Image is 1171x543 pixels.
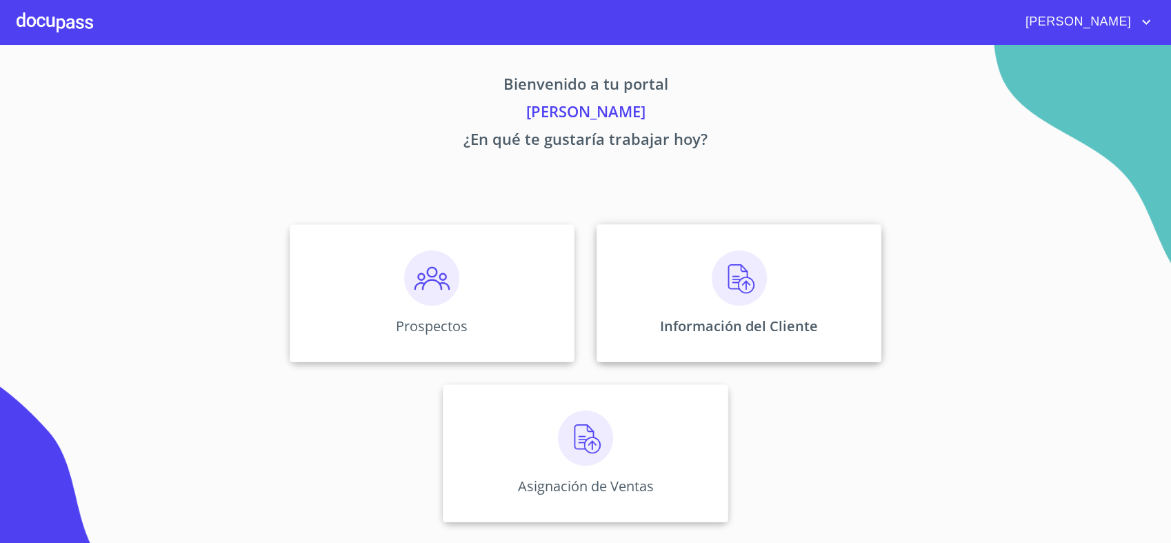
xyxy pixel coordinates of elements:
[396,317,468,335] p: Prospectos
[161,100,1010,128] p: [PERSON_NAME]
[558,411,613,466] img: carga.png
[1015,11,1138,33] span: [PERSON_NAME]
[161,72,1010,100] p: Bienvenido a tu portal
[404,250,459,306] img: prospectos.png
[517,477,653,495] p: Asignación de Ventas
[712,250,767,306] img: carga.png
[1015,11,1154,33] button: account of current user
[660,317,818,335] p: Información del Cliente
[161,128,1010,155] p: ¿En qué te gustaría trabajar hoy?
